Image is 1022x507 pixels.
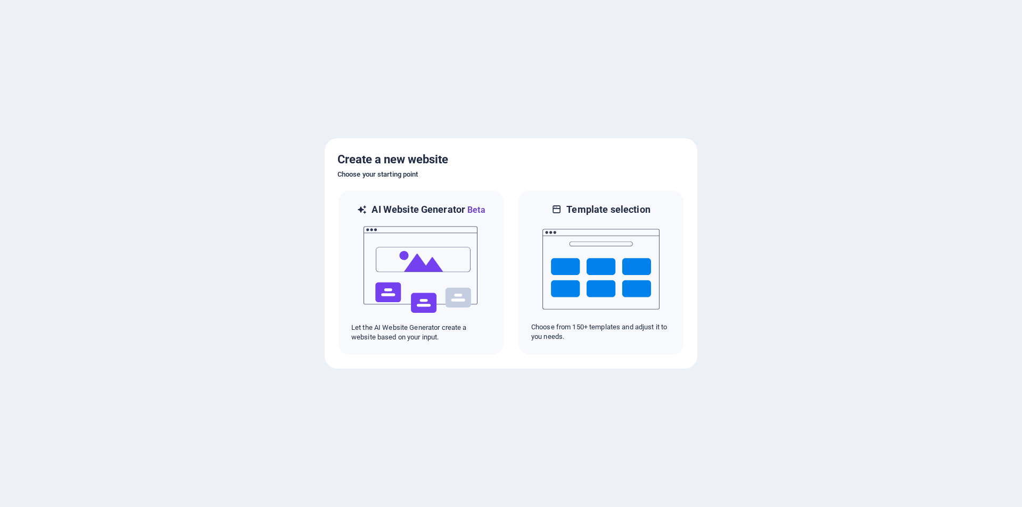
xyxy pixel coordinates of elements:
[351,323,491,342] p: Let the AI Website Generator create a website based on your input.
[362,217,480,323] img: ai
[337,189,505,356] div: AI Website GeneratorBetaaiLet the AI Website Generator create a website based on your input.
[531,322,671,342] p: Choose from 150+ templates and adjust it to you needs.
[517,189,685,356] div: Template selectionChoose from 150+ templates and adjust it to you needs.
[566,203,650,216] h6: Template selection
[465,205,485,215] span: Beta
[337,151,685,168] h5: Create a new website
[337,168,685,181] h6: Choose your starting point
[372,203,485,217] h6: AI Website Generator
